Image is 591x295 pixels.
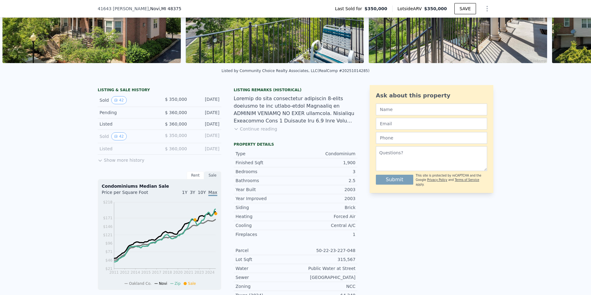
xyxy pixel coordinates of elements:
div: Listing Remarks (Historical) [234,88,357,92]
div: Year Built [236,186,295,193]
tspan: $96 [105,241,113,246]
span: 1Y [182,190,187,195]
div: Rent [187,171,204,179]
div: Fireplaces [236,231,295,237]
tspan: $46 [105,258,113,263]
div: Bathrooms [236,177,295,184]
div: [DATE] [192,146,219,152]
button: Show more history [98,155,144,163]
tspan: 2015 [141,270,151,275]
span: $ 360,000 [165,146,187,151]
span: Sale [188,281,196,286]
a: Terms of Service [455,178,479,182]
input: Phone [376,132,487,144]
div: 1,900 [295,160,355,166]
tspan: 2023 [194,270,204,275]
button: Submit [376,175,413,185]
div: Condominium [295,151,355,157]
tspan: 2012 [120,270,130,275]
span: 10Y [198,190,206,195]
div: Zoning [236,283,295,289]
div: Type [236,151,295,157]
tspan: 2021 [184,270,193,275]
div: 2.5 [295,177,355,184]
div: [DATE] [192,132,219,140]
div: [DATE] [192,121,219,127]
div: 315,567 [295,256,355,263]
div: This site is protected by reCAPTCHA and the Google and apply. [416,173,487,187]
button: View historical data [111,132,126,140]
div: LISTING & SALE HISTORY [98,88,221,94]
button: View historical data [111,96,126,104]
tspan: 2011 [109,270,119,275]
div: [DATE] [192,96,219,104]
tspan: 2014 [131,270,140,275]
div: Pending [100,109,155,116]
div: Sold [100,132,155,140]
div: 1 [295,231,355,237]
span: Oakland Co. [129,281,151,286]
span: Max [208,190,217,196]
div: Finished Sqft [236,160,295,166]
div: Cooling [236,222,295,229]
div: Brick [295,204,355,211]
div: Listed [100,146,155,152]
span: Last Sold for [335,6,365,12]
tspan: $21 [105,267,113,271]
div: Listed by Community Choice Realty Associates, LLC (RealComp #20251014285) [222,69,370,73]
tspan: $146 [103,224,113,229]
div: Year Improved [236,195,295,202]
tspan: $71 [105,250,113,254]
div: Public Water at Street [295,265,355,271]
div: Water [236,265,295,271]
div: NCC [295,283,355,289]
div: Parcel [236,247,295,254]
div: Listed [100,121,155,127]
input: Name [376,104,487,115]
div: Forced Air [295,213,355,220]
div: [DATE] [192,109,219,116]
div: Bedrooms [236,169,295,175]
tspan: 2024 [205,270,215,275]
tspan: $218 [103,200,113,204]
div: Condominiums Median Sale [102,183,217,189]
div: Central A/C [295,222,355,229]
button: Continue reading [234,126,277,132]
span: , Novi [149,6,181,12]
div: Price per Square Foot [102,189,159,199]
div: 3 [295,169,355,175]
input: Email [376,118,487,130]
div: Sewer [236,274,295,280]
tspan: 2017 [152,270,161,275]
div: [GEOGRAPHIC_DATA] [295,274,355,280]
div: Sale [204,171,221,179]
span: $350,000 [364,6,387,12]
span: $ 360,000 [165,110,187,115]
span: $ 350,000 [165,133,187,138]
div: Property details [234,142,357,147]
span: Zip [175,281,181,286]
div: Loremip do sita consectetur adipiscin 8-elits doeiusmo te inc utlabo-etdol Magnaaliq en ADMINIM V... [234,95,357,125]
span: $ 350,000 [165,97,187,102]
div: 2003 [295,186,355,193]
span: $350,000 [424,6,447,11]
button: Show Options [481,2,493,15]
span: $ 360,000 [165,122,187,126]
tspan: 2018 [163,270,172,275]
span: Lotside ARV [398,6,424,12]
div: Ask about this property [376,91,487,100]
tspan: $171 [103,216,113,220]
span: , MI 48375 [160,6,181,11]
tspan: 2020 [173,270,183,275]
div: 50-22-23-227-048 [295,247,355,254]
div: 2003 [295,195,355,202]
span: 3Y [190,190,195,195]
div: Sold [100,96,155,104]
div: Siding [236,204,295,211]
div: Heating [236,213,295,220]
span: Novi [159,281,167,286]
div: Lot Sqft [236,256,295,263]
span: 41643 [PERSON_NAME] [98,6,149,12]
tspan: $121 [103,233,113,237]
a: Privacy Policy [427,178,447,182]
